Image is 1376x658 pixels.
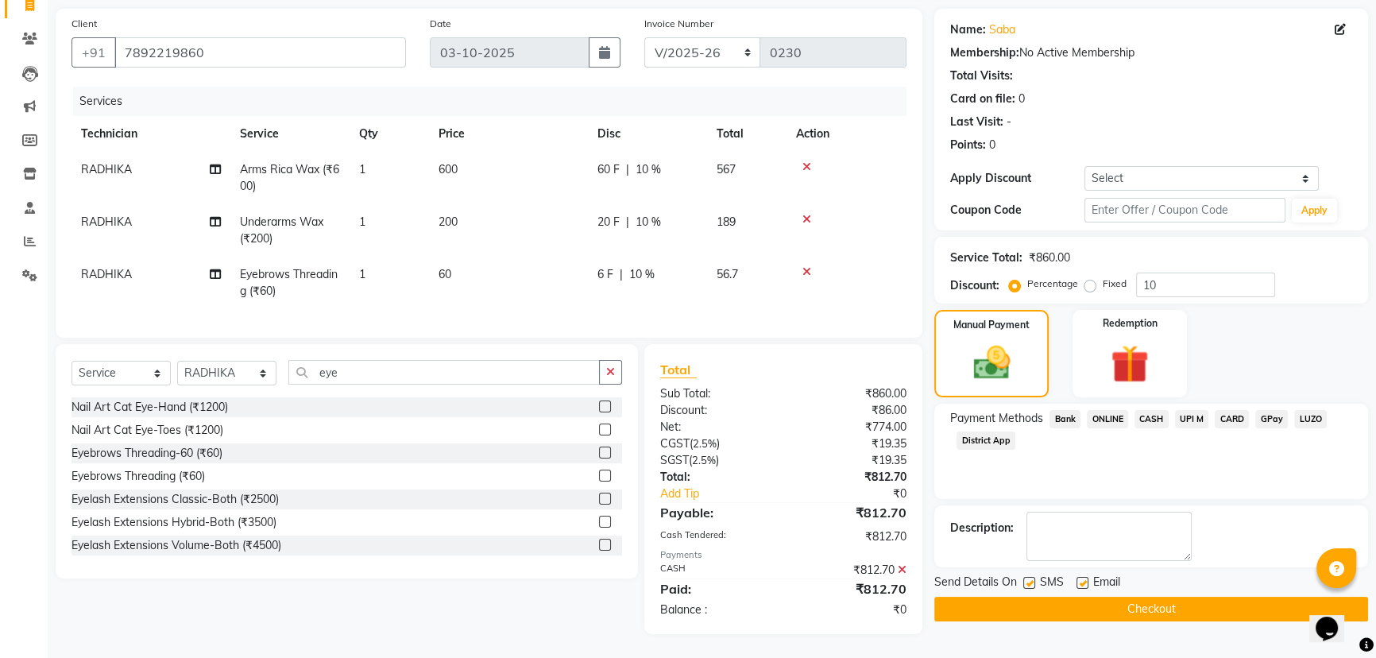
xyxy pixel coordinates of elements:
span: RADHIKA [81,215,132,229]
div: ₹19.35 [783,435,918,452]
label: Invoice Number [644,17,713,31]
div: Name: [950,21,986,38]
div: Description: [950,520,1014,536]
span: 600 [439,162,458,176]
div: ₹86.00 [783,402,918,419]
div: Eyebrows Threading-60 (₹60) [72,445,222,462]
span: CASH [1134,410,1169,428]
span: 10 % [629,266,655,283]
span: 56.7 [717,267,738,281]
div: Payable: [648,503,783,522]
img: _gift.svg [1099,340,1161,388]
div: Discount: [950,277,999,294]
input: Search by Name/Mobile/Email/Code [114,37,406,68]
span: 1 [359,215,365,229]
th: Total [707,116,787,152]
div: ₹812.70 [783,469,918,486]
span: Total [660,362,697,378]
div: Nail Art Cat Eye-Toes (₹1200) [72,422,223,439]
div: Total Visits: [950,68,1013,84]
div: Eyelash Extensions Classic-Both (₹2500) [72,491,279,508]
div: Services [73,87,918,116]
div: Paid: [648,579,783,598]
div: Card on file: [950,91,1015,107]
th: Qty [350,116,429,152]
span: Send Details On [934,574,1017,594]
span: 10 % [636,214,661,230]
div: Coupon Code [950,202,1084,219]
div: 0 [1018,91,1025,107]
input: Enter Offer / Coupon Code [1084,198,1285,223]
div: ₹812.70 [783,528,918,545]
input: Search or Scan [288,360,600,385]
span: 1 [359,267,365,281]
div: Payments [660,548,907,562]
div: Discount: [648,402,783,419]
div: ( ) [648,435,783,452]
span: SMS [1040,574,1064,594]
div: Total: [648,469,783,486]
a: Saba [989,21,1015,38]
span: Underarms Wax (₹200) [240,215,323,246]
label: Manual Payment [953,318,1030,332]
th: Action [787,116,906,152]
span: 6 F [597,266,613,283]
div: ₹774.00 [783,419,918,435]
div: Sub Total: [648,385,783,402]
label: Fixed [1103,277,1127,291]
div: Service Total: [950,250,1022,266]
span: Bank [1049,410,1080,428]
div: ( ) [648,452,783,469]
span: | [626,161,629,178]
div: Nail Art Cat Eye-Hand (₹1200) [72,399,228,416]
button: Apply [1292,199,1337,223]
span: SGST [660,453,689,467]
div: Membership: [950,45,1019,61]
div: Apply Discount [950,170,1084,187]
span: 1 [359,162,365,176]
span: | [620,266,623,283]
div: ₹860.00 [1029,250,1070,266]
span: 189 [717,215,736,229]
span: LUZO [1294,410,1327,428]
div: Points: [950,137,986,153]
a: Add Tip [648,486,806,502]
span: Arms Rica Wax (₹600) [240,162,339,193]
th: Price [429,116,588,152]
span: Eyebrows Threading (₹60) [240,267,338,298]
th: Service [230,116,350,152]
div: ₹812.70 [783,579,918,598]
span: 2.5% [692,454,716,466]
div: CASH [648,562,783,579]
span: 60 F [597,161,620,178]
div: Cash Tendered: [648,528,783,545]
div: Balance : [648,602,783,618]
div: ₹0 [806,486,918,502]
span: District App [957,432,1015,450]
div: ₹860.00 [783,385,918,402]
span: 10 % [636,161,661,178]
th: Disc [588,116,707,152]
div: No Active Membership [950,45,1352,61]
span: 20 F [597,214,620,230]
button: +91 [72,37,116,68]
span: CARD [1215,410,1249,428]
div: Eyebrows Threading (₹60) [72,468,205,485]
th: Technician [72,116,230,152]
div: ₹19.35 [783,452,918,469]
div: ₹812.70 [783,562,918,579]
span: GPay [1255,410,1288,428]
div: ₹812.70 [783,503,918,522]
div: 0 [989,137,995,153]
label: Redemption [1103,316,1158,331]
img: _cash.svg [962,342,1022,384]
label: Date [430,17,451,31]
div: Last Visit: [950,114,1003,130]
span: CGST [660,436,690,451]
span: 200 [439,215,458,229]
iframe: chat widget [1309,594,1360,642]
div: Net: [648,419,783,435]
span: RADHIKA [81,162,132,176]
span: 60 [439,267,451,281]
span: Email [1093,574,1120,594]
